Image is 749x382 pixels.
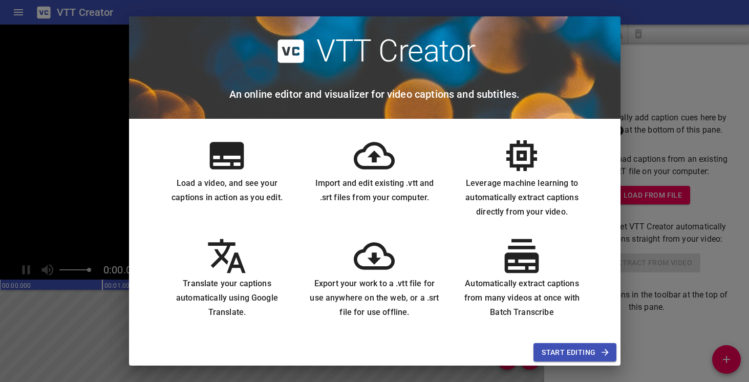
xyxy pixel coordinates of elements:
[229,86,520,102] h6: An online editor and visualizer for video captions and subtitles.
[533,343,616,362] button: Start Editing
[456,176,587,219] h6: Leverage machine learning to automatically extract captions directly from your video.
[316,33,476,70] h2: VTT Creator
[542,346,608,359] span: Start Editing
[309,176,440,205] h6: Import and edit existing .vtt and .srt files from your computer.
[309,277,440,320] h6: Export your work to a .vtt file for use anywhere on the web, or a .srt file for use offline.
[456,277,587,320] h6: Automatically extract captions from many videos at once with Batch Transcribe
[162,277,293,320] h6: Translate your captions automatically using Google Translate.
[162,176,293,205] h6: Load a video, and see your captions in action as you edit.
